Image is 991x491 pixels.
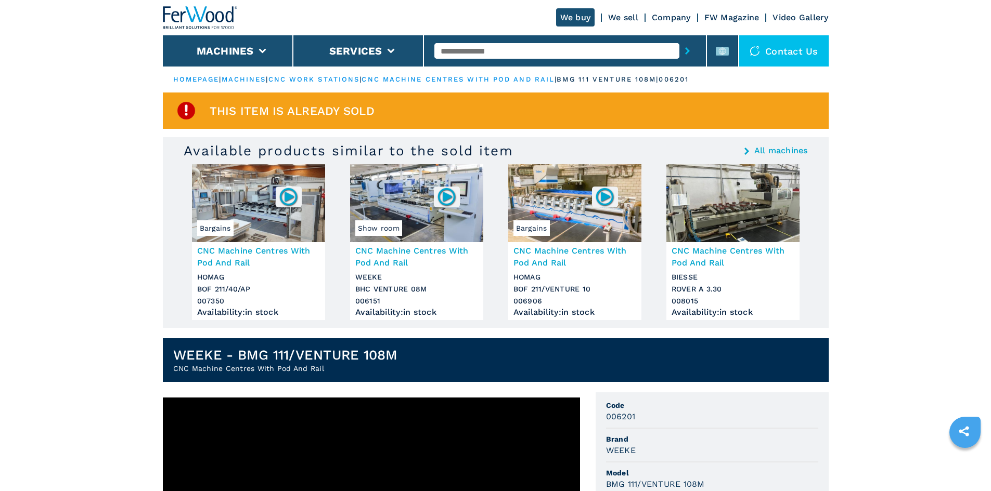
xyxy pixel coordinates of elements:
[266,75,268,83] span: |
[750,46,760,56] img: Contact us
[679,39,696,63] button: submit-button
[652,12,691,22] a: Company
[606,478,705,490] h3: BMG 111/VENTURE 108M
[197,220,234,236] span: Bargains
[659,75,689,84] p: 006201
[672,245,794,269] h3: CNC Machine Centres With Pod And Rail
[754,147,808,155] a: All machines
[176,100,197,121] img: SoldProduct
[513,220,550,236] span: Bargains
[606,444,636,456] h3: WEEKE
[436,187,457,207] img: 006151
[508,164,641,242] img: CNC Machine Centres With Pod And Rail HOMAG BOF 211/VENTURE 10
[608,12,638,22] a: We sell
[672,271,794,307] h3: BIESSE ROVER A 3.30 008015
[355,220,402,236] span: Show room
[197,271,320,307] h3: HOMAG BOF 211/40/AP 007350
[359,75,362,83] span: |
[362,75,555,83] a: cnc machine centres with pod and rail
[556,8,595,26] a: We buy
[192,164,325,320] a: CNC Machine Centres With Pod And Rail HOMAG BOF 211/40/APBargains007350CNC Machine Centres With P...
[329,45,382,57] button: Services
[513,271,636,307] h3: HOMAG BOF 211/VENTURE 10 006906
[672,310,794,315] div: Availability : in stock
[197,245,320,269] h3: CNC Machine Centres With Pod And Rail
[163,6,238,29] img: Ferwood
[197,310,320,315] div: Availability : in stock
[513,310,636,315] div: Availability : in stock
[557,75,659,84] p: bmg 111 venture 108m |
[704,12,760,22] a: FW Magazine
[773,12,828,22] a: Video Gallery
[355,310,478,315] div: Availability : in stock
[606,434,818,444] span: Brand
[173,75,220,83] a: HOMEPAGE
[508,164,641,320] a: CNC Machine Centres With Pod And Rail HOMAG BOF 211/VENTURE 10Bargains006906CNC Machine Centres W...
[173,347,398,363] h1: WEEKE - BMG 111/VENTURE 108M
[173,363,398,374] h2: CNC Machine Centres With Pod And Rail
[666,164,800,320] a: CNC Machine Centres With Pod And Rail BIESSE ROVER A 3.30CNC Machine Centres With Pod And RailBIE...
[268,75,360,83] a: cnc work stations
[355,245,478,269] h3: CNC Machine Centres With Pod And Rail
[219,75,221,83] span: |
[606,410,636,422] h3: 006201
[278,187,299,207] img: 007350
[606,468,818,478] span: Model
[192,164,325,242] img: CNC Machine Centres With Pod And Rail HOMAG BOF 211/40/AP
[350,164,483,242] img: CNC Machine Centres With Pod And Rail WEEKE BHC VENTURE 08M
[555,75,557,83] span: |
[513,245,636,269] h3: CNC Machine Centres With Pod And Rail
[739,35,829,67] div: Contact us
[184,142,513,159] h3: Available products similar to the sold item
[222,75,266,83] a: machines
[197,45,254,57] button: Machines
[595,187,615,207] img: 006906
[210,105,375,117] span: This item is already sold
[355,271,478,307] h3: WEEKE BHC VENTURE 08M 006151
[350,164,483,320] a: CNC Machine Centres With Pod And Rail WEEKE BHC VENTURE 08MShow room006151CNC Machine Centres Wit...
[666,164,800,242] img: CNC Machine Centres With Pod And Rail BIESSE ROVER A 3.30
[606,400,818,410] span: Code
[951,418,977,444] a: sharethis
